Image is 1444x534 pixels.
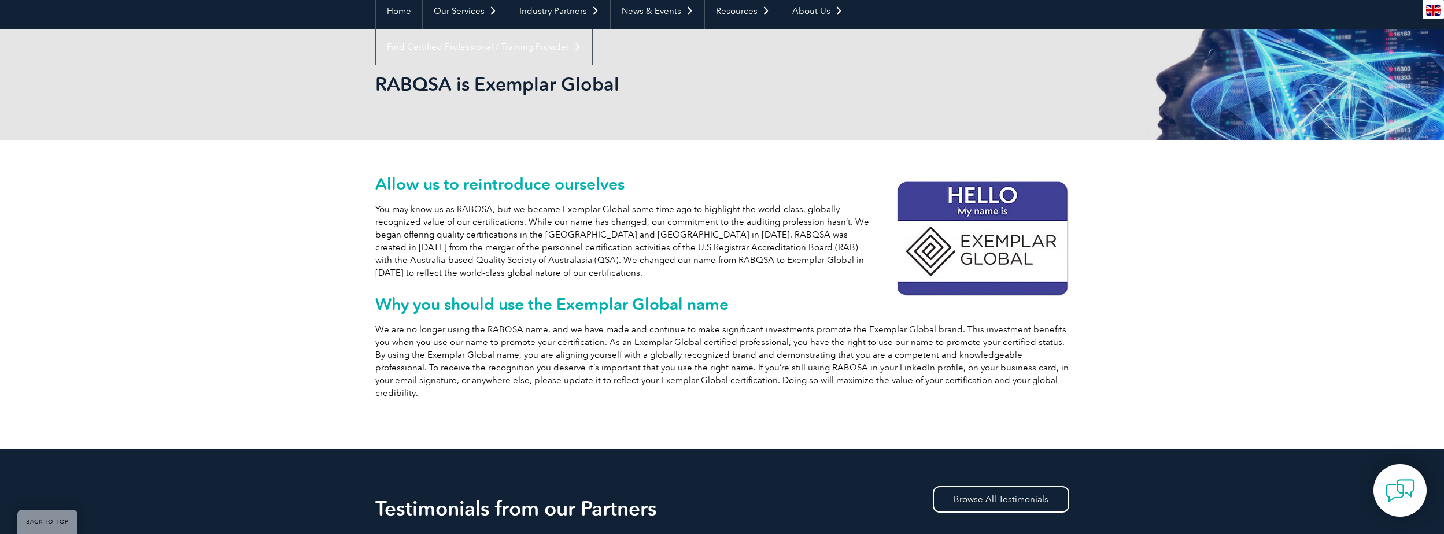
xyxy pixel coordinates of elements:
[376,29,592,65] a: Find Certified Professional / Training Provider
[933,486,1069,513] a: Browse All Testimonials
[375,203,1069,279] p: You may know us as RABQSA, but we became Exemplar Global some time ago to highlight the world-cla...
[1426,5,1441,16] img: en
[375,499,1069,518] h2: Testimonials from our Partners
[375,175,1069,193] h2: Allow us to reintroduce ourselves
[375,295,1069,313] h2: Why you should use the Exemplar Global name
[1386,476,1415,505] img: contact-chat.png
[375,75,861,94] h2: RABQSA is Exemplar Global
[375,323,1069,399] p: We are no longer using the RABQSA name, and we have made and continue to make significant investm...
[17,510,77,534] a: BACK TO TOP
